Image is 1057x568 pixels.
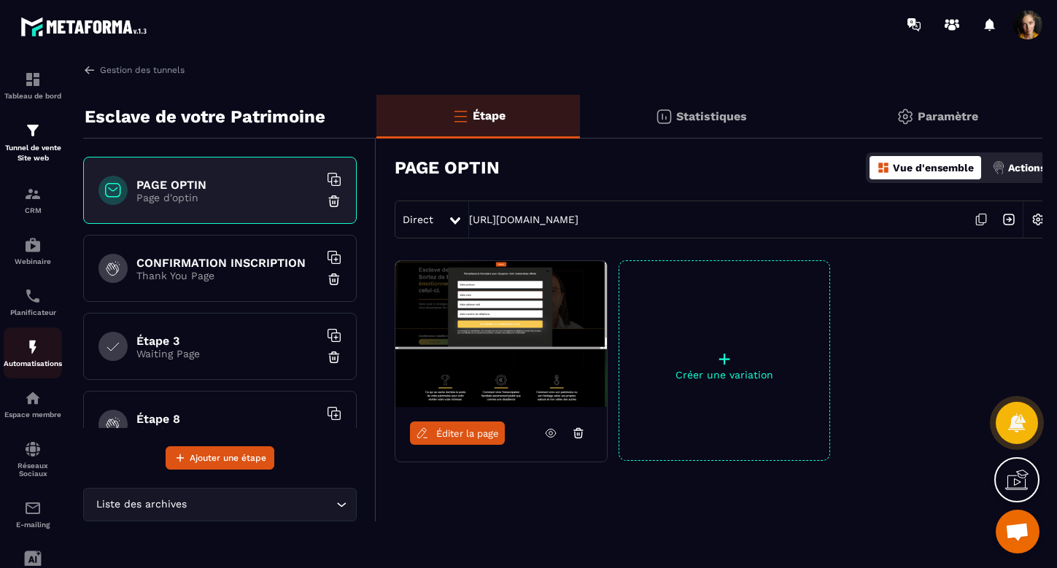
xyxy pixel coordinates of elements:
a: Éditer la page [410,421,505,445]
p: Tableau de bord [4,92,62,100]
img: automations [24,389,42,407]
p: Esclave de votre Patrimoine [85,102,325,131]
img: scheduler [24,287,42,305]
p: Actions [1008,162,1045,174]
a: formationformationCRM [4,174,62,225]
img: formation [24,71,42,88]
a: emailemailE-mailing [4,489,62,540]
h6: PAGE OPTIN [136,178,319,192]
a: social-networksocial-networkRéseaux Sociaux [4,429,62,489]
h6: Étape 3 [136,334,319,348]
img: email [24,499,42,517]
p: Étape [473,109,506,122]
img: bars-o.4a397970.svg [452,107,469,125]
img: automations [24,338,42,356]
p: Thank You Page [136,426,319,437]
p: Thank You Page [136,270,319,281]
p: + [619,349,829,369]
input: Search for option [190,497,333,513]
p: Vue d'ensemble [893,162,974,174]
img: formation [24,122,42,139]
img: trash [327,350,341,365]
p: Paramètre [918,109,978,123]
p: Automatisations [4,359,62,367]
a: automationsautomationsEspace membre [4,378,62,429]
img: automations [24,236,42,254]
p: E-mailing [4,521,62,529]
a: schedulerschedulerPlanificateur [4,276,62,327]
span: Éditer la page [436,428,499,439]
div: Ouvrir le chat [996,510,1039,553]
span: Ajouter une étape [190,451,266,465]
img: actions.d6e523a2.png [992,161,1005,174]
img: stats.20deebd0.svg [655,108,673,125]
p: Espace membre [4,411,62,419]
a: Gestion des tunnels [83,63,185,77]
h6: CONFIRMATION INSCRIPTION [136,256,319,270]
p: CRM [4,206,62,214]
img: arrow [83,63,96,77]
button: Ajouter une étape [166,446,274,470]
img: trash [327,194,341,209]
img: logo [20,13,152,40]
p: Réseaux Sociaux [4,462,62,478]
img: setting-gr.5f69749f.svg [897,108,914,125]
p: Tunnel de vente Site web [4,143,62,163]
a: automationsautomationsAutomatisations [4,327,62,378]
img: formation [24,185,42,203]
p: Waiting Page [136,348,319,359]
span: Liste des archives [93,497,190,513]
img: setting-w.858f3a88.svg [1024,206,1052,233]
a: [URL][DOMAIN_NAME] [469,214,578,225]
p: Statistiques [676,109,747,123]
div: Search for option [83,488,357,521]
span: Direct [403,214,433,225]
p: Page d'optin [136,192,319,203]
a: automationsautomationsWebinaire [4,225,62,276]
img: image [395,261,607,407]
img: trash [327,272,341,287]
img: arrow-next.bcc2205e.svg [995,206,1023,233]
p: Planificateur [4,308,62,316]
a: formationformationTunnel de vente Site web [4,111,62,174]
a: formationformationTableau de bord [4,60,62,111]
img: social-network [24,440,42,458]
p: Webinaire [4,257,62,265]
h6: Étape 8 [136,412,319,426]
h3: PAGE OPTIN [395,157,500,178]
p: Créer une variation [619,369,829,381]
img: dashboard-orange.40269519.svg [877,161,890,174]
